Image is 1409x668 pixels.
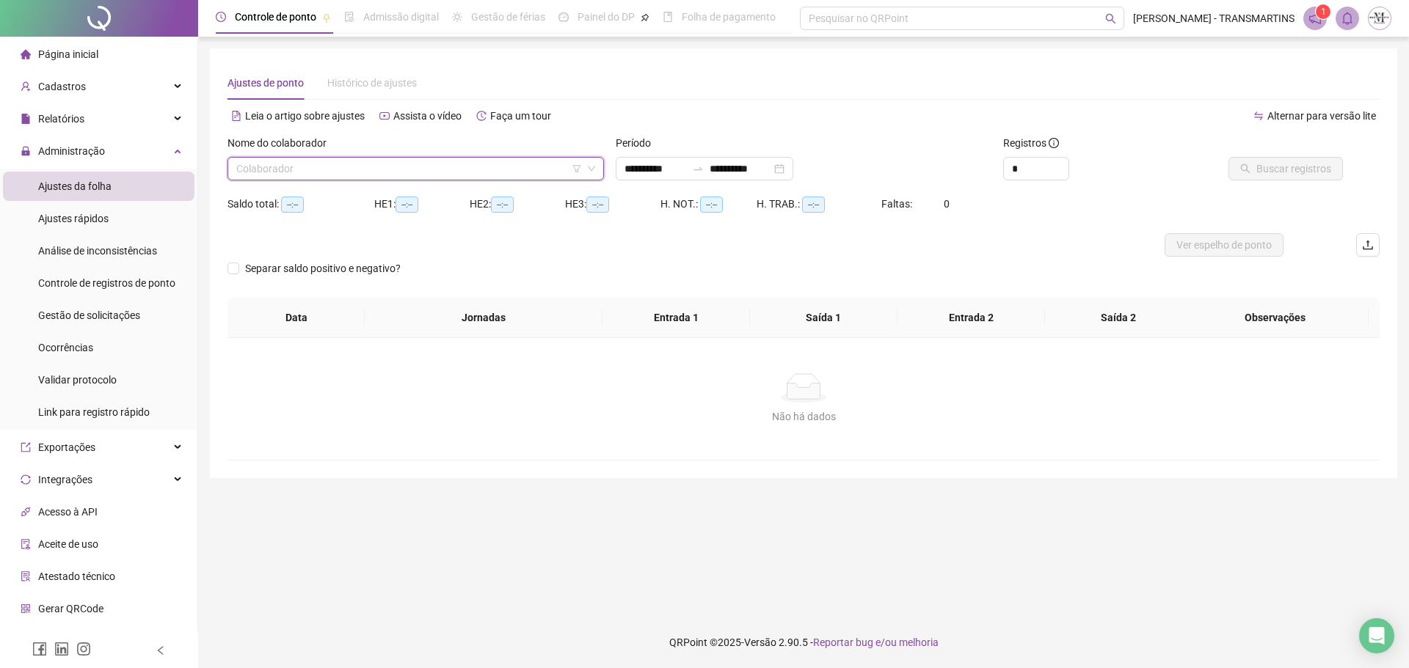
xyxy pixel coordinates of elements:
[374,196,470,213] div: HE 1:
[663,12,673,22] span: book
[881,198,914,210] span: Faltas:
[38,374,117,386] span: Validar protocolo
[1045,298,1193,338] th: Saída 2
[1341,12,1354,25] span: bell
[239,260,407,276] span: Separar saldo positivo e negativo?
[744,636,776,648] span: Versão
[692,163,704,175] span: to
[38,277,175,289] span: Controle de registros de ponto
[235,11,316,23] span: Controle de ponto
[587,164,596,173] span: down
[757,196,881,213] div: H. TRAB.:
[452,12,462,22] span: sun
[572,164,581,173] span: filter
[21,539,31,549] span: audit
[54,642,69,656] span: linkedin
[38,474,92,485] span: Integrações
[344,12,354,22] span: file-done
[231,111,241,121] span: file-text
[38,113,84,125] span: Relatórios
[21,49,31,59] span: home
[578,11,635,23] span: Painel do DP
[38,81,86,92] span: Cadastros
[641,13,649,22] span: pushpin
[602,298,750,338] th: Entrada 1
[227,298,365,338] th: Data
[281,197,304,213] span: --:--
[38,441,95,453] span: Exportações
[471,11,545,23] span: Gestão de férias
[1003,135,1059,151] span: Registros
[38,245,157,257] span: Análise de inconsistências
[38,570,115,582] span: Atestado técnico
[38,213,109,224] span: Ajustes rápidos
[1105,13,1116,24] span: search
[38,603,103,614] span: Gerar QRCode
[470,196,565,213] div: HE 2:
[21,603,31,614] span: qrcode
[1228,157,1343,180] button: Buscar registros
[38,145,105,157] span: Administração
[1182,298,1369,338] th: Observações
[490,110,551,122] span: Faça um tour
[750,298,898,338] th: Saída 1
[245,110,365,122] span: Leia o artigo sobre ajustes
[700,197,723,213] span: --:--
[692,163,704,175] span: swap-right
[38,506,98,518] span: Acesso à API
[1316,4,1330,19] sup: 1
[21,81,31,92] span: user-add
[363,11,439,23] span: Admissão digital
[198,617,1409,668] footer: QRPoint © 2025 - 2.90.5 -
[21,146,31,156] span: lock
[660,196,757,213] div: H. NOT.:
[565,196,660,213] div: HE 3:
[1049,138,1059,148] span: info-circle
[898,298,1045,338] th: Entrada 2
[586,197,609,213] span: --:--
[245,408,1362,425] div: Não há dados
[1362,239,1374,251] span: upload
[76,642,91,656] span: instagram
[1308,12,1322,25] span: notification
[38,48,98,60] span: Página inicial
[491,197,514,213] span: --:--
[38,309,140,321] span: Gestão de solicitações
[21,114,31,124] span: file
[32,642,47,656] span: facebook
[21,507,31,517] span: api
[476,111,487,121] span: history
[1133,10,1295,26] span: [PERSON_NAME] - TRANSMARTINS
[1165,233,1284,257] button: Ver espelho de ponto
[227,196,374,213] div: Saldo total:
[682,11,776,23] span: Folha de pagamento
[558,12,569,22] span: dashboard
[393,110,462,122] span: Assista o vídeo
[21,442,31,452] span: export
[365,298,602,338] th: Jornadas
[21,474,31,485] span: sync
[327,77,417,89] span: Histórico de ajustes
[227,77,304,89] span: Ajustes de ponto
[1359,618,1394,653] div: Open Intercom Messenger
[944,198,950,210] span: 0
[1321,7,1326,17] span: 1
[216,12,226,22] span: clock-circle
[813,636,939,648] span: Reportar bug e/ou melhoria
[156,645,166,656] span: left
[379,111,390,121] span: youtube
[227,135,336,151] label: Nome do colaborador
[1253,111,1264,121] span: swap
[21,571,31,581] span: solution
[1369,7,1391,29] img: 67331
[1267,110,1376,122] span: Alternar para versão lite
[38,538,98,550] span: Aceite de uso
[1193,309,1357,326] span: Observações
[396,197,418,213] span: --:--
[38,342,93,353] span: Ocorrências
[38,406,150,418] span: Link para registro rápido
[616,135,660,151] label: Período
[38,180,112,192] span: Ajustes da folha
[322,13,331,22] span: pushpin
[802,197,825,213] span: --:--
